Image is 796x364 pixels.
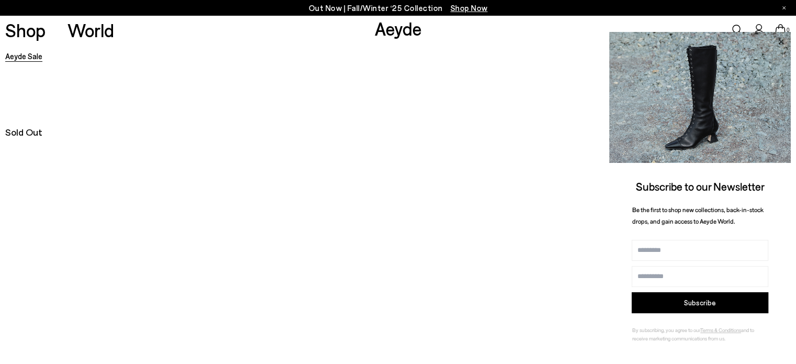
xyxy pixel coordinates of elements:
a: World [68,21,114,39]
span: Sold Out [5,126,42,138]
a: Aeyde [375,17,422,39]
img: 2a6287a1333c9a56320fd6e7b3c4a9a9.jpg [609,32,791,163]
a: Aeyde Sale [5,51,42,61]
button: Subscribe [632,292,768,313]
span: 0 [786,27,791,33]
a: Terms & Conditions [700,327,741,333]
span: Navigate to /collections/new-in [451,3,488,13]
span: Be the first to shop new collections, back-in-stock drops, and gain access to Aeyde World. [632,206,764,225]
span: By subscribing, you agree to our [632,327,700,333]
a: 0 [775,24,786,36]
p: Out Now | Fall/Winter ‘25 Collection [309,2,488,15]
span: Subscribe to our Newsletter [636,180,765,193]
a: Shop [5,21,46,39]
